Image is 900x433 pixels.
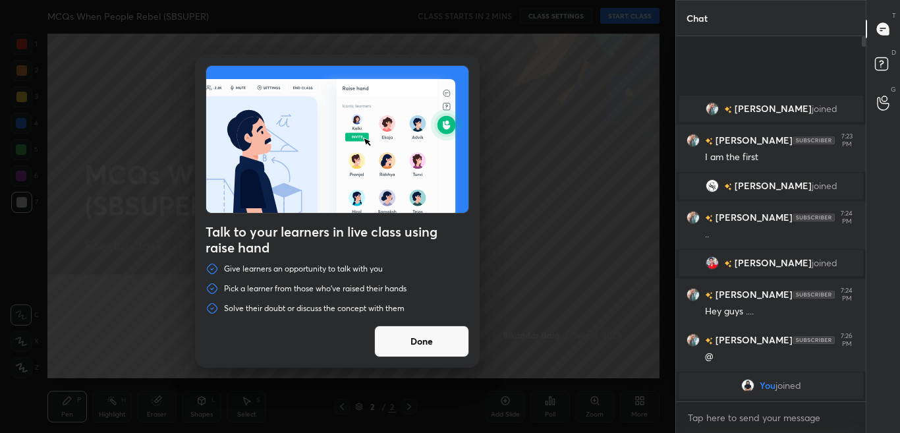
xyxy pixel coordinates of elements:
[837,287,856,303] div: 7:24 PM
[811,258,837,268] span: joined
[206,224,469,256] h4: Talk to your learners in live class using raise hand
[705,337,713,345] img: no-rating-badge.077c3623.svg
[713,134,793,148] h6: [PERSON_NAME]
[224,264,383,274] p: Give learners an opportunity to talk with you
[723,183,731,190] img: no-rating-badge.077c3623.svg
[713,288,793,302] h6: [PERSON_NAME]
[713,333,793,347] h6: [PERSON_NAME]
[705,256,718,270] img: 49bccc5ddac34e8187ba414da0a4c8ec.jpg
[734,181,811,191] span: [PERSON_NAME]
[793,214,835,221] img: 4P8fHbbgJtejmAAAAAElFTkSuQmCC
[687,288,700,301] img: 4a9469563f9240308a5e510b72ea3142.jpg
[374,326,469,357] button: Done
[705,215,713,222] img: no-rating-badge.077c3623.svg
[891,84,896,94] p: G
[837,332,856,348] div: 7:26 PM
[705,102,718,115] img: 4a9469563f9240308a5e510b72ea3142.jpg
[734,103,811,114] span: [PERSON_NAME]
[676,1,718,36] p: Chat
[206,66,468,213] img: preRahAdop.42c3ea74.svg
[891,47,896,57] p: D
[811,103,837,114] span: joined
[793,136,835,144] img: 4P8fHbbgJtejmAAAAAElFTkSuQmCC
[705,228,856,241] div: ..
[224,303,405,314] p: Solve their doubt or discuss the concept with them
[837,132,856,148] div: 7:23 PM
[837,210,856,225] div: 7:24 PM
[705,351,856,364] div: @
[741,379,754,392] img: 0ff201b69d314e6aaef8e932575912d6.jpg
[892,11,896,20] p: T
[676,93,866,401] div: grid
[687,333,700,347] img: 4a9469563f9240308a5e510b72ea3142.jpg
[705,138,713,145] img: no-rating-badge.077c3623.svg
[705,151,856,164] div: I am the first
[723,106,731,113] img: no-rating-badge.077c3623.svg
[713,211,793,225] h6: [PERSON_NAME]
[793,291,835,299] img: 4P8fHbbgJtejmAAAAAElFTkSuQmCC
[705,292,713,299] img: no-rating-badge.077c3623.svg
[793,336,835,344] img: 4P8fHbbgJtejmAAAAAElFTkSuQmCC
[705,305,856,318] div: Hey guys ....
[775,380,801,391] span: joined
[687,211,700,224] img: 4a9469563f9240308a5e510b72ea3142.jpg
[705,179,718,192] img: 8eaba4e7bb0746c6b635e94d0af763ea.jpg
[760,380,775,391] span: You
[811,181,837,191] span: joined
[687,134,700,147] img: 4a9469563f9240308a5e510b72ea3142.jpg
[734,258,811,268] span: [PERSON_NAME]
[723,260,731,268] img: no-rating-badge.077c3623.svg
[224,283,407,294] p: Pick a learner from those who've raised their hands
